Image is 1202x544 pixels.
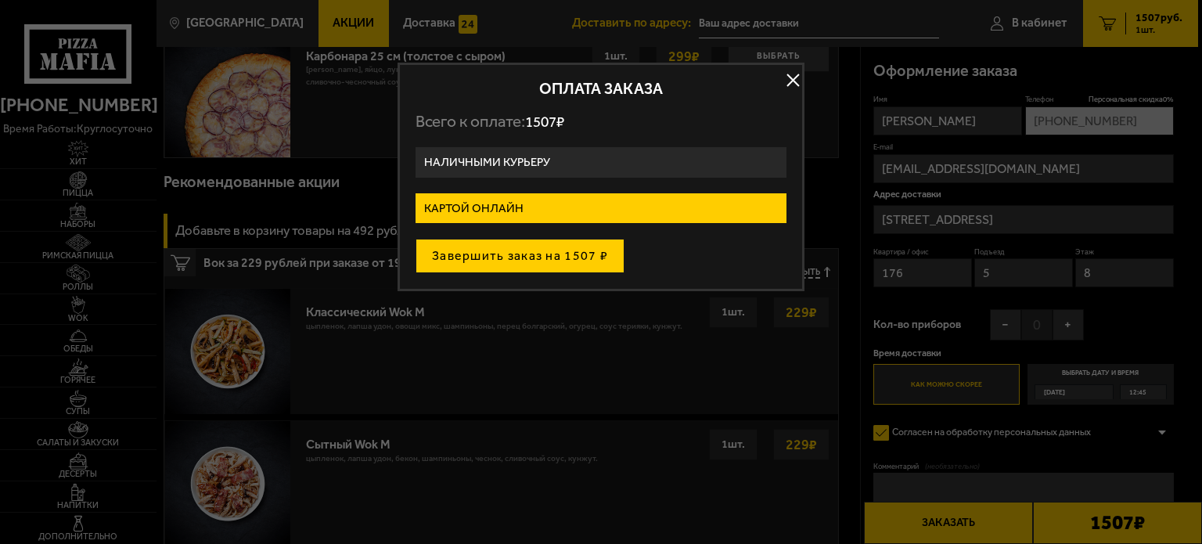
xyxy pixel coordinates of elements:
label: Наличными курьеру [416,147,786,178]
h2: Оплата заказа [416,81,786,96]
label: Картой онлайн [416,193,786,224]
button: Завершить заказ на 1507 ₽ [416,239,624,273]
p: Всего к оплате: [416,112,786,131]
span: 1507 ₽ [525,113,564,131]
